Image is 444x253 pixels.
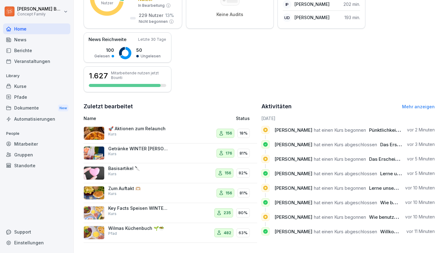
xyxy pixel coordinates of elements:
p: Mitarbeitende nutzen jetzt Bounti [111,71,166,80]
span: [PERSON_NAME] [274,171,312,176]
p: News Reichweite [88,36,126,43]
p: Kurs [108,131,117,137]
p: Status [236,115,250,122]
h2: Zuletzt bearbeitet [84,102,257,111]
p: Kurs [108,171,117,177]
p: [PERSON_NAME] Burkhard [17,6,62,12]
p: 193 min. [344,14,360,21]
p: Letzte 30 Tage [138,37,166,42]
span: Wie benutzt man Bounti 🤷🏾‍♀️ [369,214,429,220]
p: 82% [239,170,248,176]
p: 156 [225,170,231,176]
span: hat einen Kurs begonnen [314,156,366,162]
span: [PERSON_NAME] [274,214,312,220]
span: [PERSON_NAME] [274,156,312,162]
span: hat einen Kurs abgeschlossen [314,171,377,176]
p: Kurs [108,151,117,157]
span: [PERSON_NAME] [274,200,312,205]
span: hat einen Kurs begonnen [314,185,366,191]
a: Basisartikel 🔪Kurs15682% [84,163,257,183]
p: [PERSON_NAME] [294,1,330,7]
span: hat einen Kurs begonnen [314,127,366,133]
p: 156 [226,190,232,196]
a: Berichte [3,45,70,56]
span: [PERSON_NAME] [274,185,312,191]
span: Wie benutzt man Bounti 🤷🏾‍♀️ [380,200,440,205]
p: Name [84,115,189,122]
p: 482 [224,230,231,236]
div: Standorte [3,160,70,171]
span: hat einen Kurs abgeschlossen [314,229,377,234]
span: Das Erscheinungsbild [380,142,429,147]
p: 235 [224,210,231,216]
p: 63% [239,230,248,236]
p: 156 [226,130,232,136]
a: Automatisierungen [3,114,70,124]
p: 80% [238,210,248,216]
a: DokumenteNew [3,102,70,114]
p: Ungelesen [141,53,161,59]
span: Das Erscheinungsbild [369,156,417,162]
p: Kurs [108,211,117,217]
img: mulypnzp5iwaud4jbn7vt4vl.png [84,146,105,160]
a: Mehr anzeigen [402,104,435,109]
span: Pünktlichkeit & Zeiterfassung [369,127,434,133]
a: Kurse [3,81,70,92]
a: Getränke WINTER [PERSON_NAME] 🥤Kurs17681% [84,143,257,164]
h2: Aktivitäten [261,102,292,111]
a: Gruppen [3,149,70,160]
span: [PERSON_NAME] [274,142,312,147]
p: [PERSON_NAME] [294,14,330,21]
p: Wilmas Küchenbuch 🌱🥗 [108,226,170,231]
p: vor 10 Minuten [405,185,435,191]
p: 202 min. [343,1,360,7]
a: Veranstaltungen [3,56,70,67]
p: 81% [240,190,248,196]
h6: [DATE] [261,115,435,122]
p: Nutzer [101,0,113,6]
p: 100 [94,47,114,53]
p: 🚀 Aktionen zum Relaunch [108,126,170,131]
p: 13 % [165,12,174,19]
img: zneg9sttvnc3ag3u3oaoqaz5.png [84,166,105,180]
a: Key Facts Speisen WINTER [PERSON_NAME] 🥗Kurs23580% [84,203,257,223]
a: Zum Auftakt 🫶🏼Kurs15681% [84,183,257,203]
p: Key Facts Speisen WINTER [PERSON_NAME] 🥗 [108,205,170,211]
a: Einstellungen [3,237,70,248]
p: People [3,129,70,139]
p: Nicht begonnen [139,19,168,24]
a: 🚀 Aktionen zum RelaunchKurs15618% [84,123,257,143]
p: In Bearbeitung [138,3,165,8]
p: vor 5 Minuten [407,156,435,162]
span: hat einen Kurs abgeschlossen [314,142,377,147]
p: vor 3 Minuten [407,141,435,147]
p: Kurs [108,191,117,197]
img: lbz8m05j46sbsnntkc38txld.png [84,226,105,239]
p: 229 Nutzer [139,12,163,19]
a: Home [3,23,70,34]
p: 81% [240,150,248,156]
img: rp3zim4kxwy2h3f6s7q2bryl.png [84,186,105,200]
a: Mitarbeiter [3,139,70,149]
p: 50 [136,47,161,53]
h3: 1.627 [89,71,108,81]
a: Wilmas Küchenbuch 🌱🥗Pfad48263% [84,223,257,243]
p: vor 11 Minuten [406,228,435,234]
p: vor 10 Minuten [405,214,435,220]
span: Lerne unsere Konzepte kennen [369,185,438,191]
p: vor 10 Minuten [405,199,435,205]
a: News [3,34,70,45]
p: Library [3,71,70,81]
span: hat einen Kurs begonnen [314,214,366,220]
div: Support [3,226,70,237]
span: [PERSON_NAME] [274,127,312,133]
